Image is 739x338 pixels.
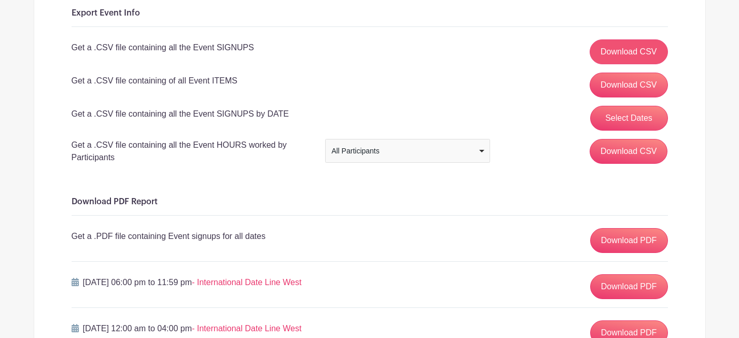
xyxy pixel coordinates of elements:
p: [DATE] 12:00 am to 04:00 pm [83,322,302,335]
span: - International Date Line West [192,324,301,333]
h6: Export Event Info [72,8,668,18]
a: Download CSV [590,73,668,97]
span: - International Date Line West [192,278,301,287]
button: Select Dates [590,106,668,131]
a: Download CSV [590,39,668,64]
div: All Participants [331,146,477,157]
p: Get a .CSV file containing all the Event SIGNUPS [72,41,254,54]
p: Get a .CSV file containing all the Event HOURS worked by Participants [72,139,313,164]
p: Get a .CSV file containing all the Event SIGNUPS by DATE [72,108,289,120]
p: [DATE] 06:00 pm to 11:59 pm [83,276,302,289]
a: Download PDF [590,274,668,299]
h6: Download PDF Report [72,197,668,207]
p: Get a .PDF file containing Event signups for all dates [72,230,266,243]
input: Download CSV [590,139,668,164]
p: Get a .CSV file containing of all Event ITEMS [72,75,238,87]
a: Download PDF [590,228,668,253]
